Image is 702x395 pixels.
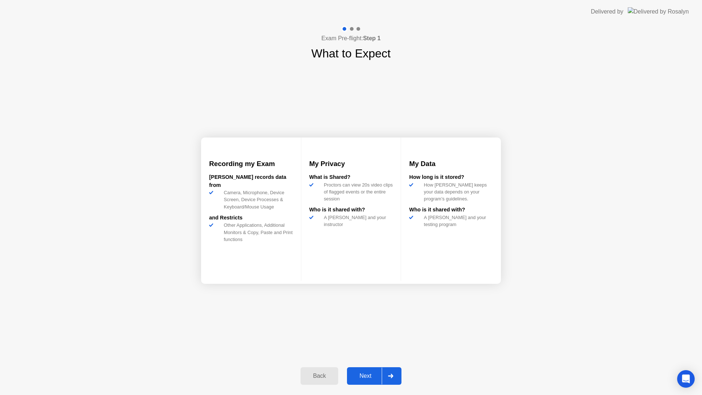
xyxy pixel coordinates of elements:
[677,370,695,388] div: Open Intercom Messenger
[349,373,382,379] div: Next
[309,206,393,214] div: Who is it shared with?
[209,214,293,222] div: and Restricts
[409,173,493,181] div: How long is it stored?
[321,34,381,43] h4: Exam Pre-flight:
[309,173,393,181] div: What is Shared?
[409,159,493,169] h3: My Data
[628,7,689,16] img: Delivered by Rosalyn
[301,367,338,385] button: Back
[209,159,293,169] h3: Recording my Exam
[321,214,393,228] div: A [PERSON_NAME] and your instructor
[221,222,293,243] div: Other Applications, Additional Monitors & Copy, Paste and Print functions
[363,35,381,41] b: Step 1
[221,189,293,210] div: Camera, Microphone, Device Screen, Device Processes & Keyboard/Mouse Usage
[591,7,623,16] div: Delivered by
[409,206,493,214] div: Who is it shared with?
[321,181,393,203] div: Proctors can view 20s video clips of flagged events or the entire session
[303,373,336,379] div: Back
[209,173,293,189] div: [PERSON_NAME] records data from
[347,367,401,385] button: Next
[421,214,493,228] div: A [PERSON_NAME] and your testing program
[309,159,393,169] h3: My Privacy
[312,45,391,62] h1: What to Expect
[421,181,493,203] div: How [PERSON_NAME] keeps your data depends on your program’s guidelines.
